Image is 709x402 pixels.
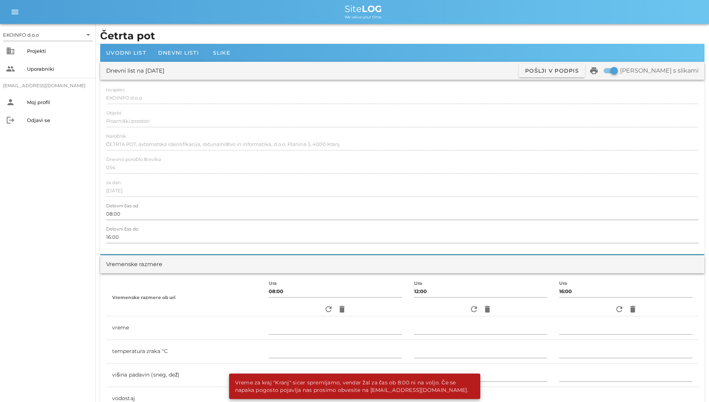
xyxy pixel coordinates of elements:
[106,67,164,75] div: Dnevni list na [DATE]
[345,15,382,19] span: We value your time.
[84,30,93,39] i: arrow_drop_down
[106,340,263,363] td: temperatura zraka °C
[27,99,90,105] div: Moj profil
[559,281,567,286] label: Ura
[106,279,263,316] th: Vremenske razmere ob uri
[6,98,15,107] i: person
[27,48,90,54] div: Projekti
[6,46,15,55] i: business
[469,305,478,314] i: refresh
[525,67,579,74] span: Pošlji v podpis
[10,7,19,16] i: menu
[106,203,138,209] label: Delovni čas od
[414,281,422,286] label: Ura
[483,305,492,314] i: delete
[628,305,637,314] i: delete
[106,363,263,387] td: višina padavin (sneg, dež)
[229,374,477,399] div: Vreme za kraj "Kranj" sicer spremljamo, vendar žal za čas ob 8:00 ni na voljo. Če se napaka pogos...
[6,64,15,73] i: people
[106,226,138,232] label: Delovni čas do
[100,28,705,44] h1: Četrta pot
[269,281,277,286] label: Ura
[106,260,162,269] div: Vremenske razmere
[106,87,125,93] label: Izvajalec
[672,366,709,402] iframe: Chat Widget
[27,117,90,123] div: Odjavi se
[362,3,382,14] b: LOG
[158,49,199,56] span: Dnevni listi
[27,66,90,72] div: Uporabniki
[106,157,161,162] label: Dnevno poročilo številka
[672,366,709,402] div: Pripomoček za klepet
[213,49,230,56] span: Slike
[615,305,624,314] i: refresh
[6,116,15,125] i: logout
[519,64,585,77] button: Pošlji v podpis
[337,305,346,314] i: delete
[106,110,121,116] label: Objekt
[620,67,699,74] label: [PERSON_NAME] s slikami
[3,29,93,41] div: EKOINFO d.o.o
[589,66,598,75] i: print
[106,180,121,186] label: za dan
[106,316,263,340] td: vreme
[106,134,126,139] label: Naročnik
[106,49,146,56] span: Uvodni list
[3,31,39,38] div: EKOINFO d.o.o
[324,305,333,314] i: refresh
[345,3,382,14] span: Site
